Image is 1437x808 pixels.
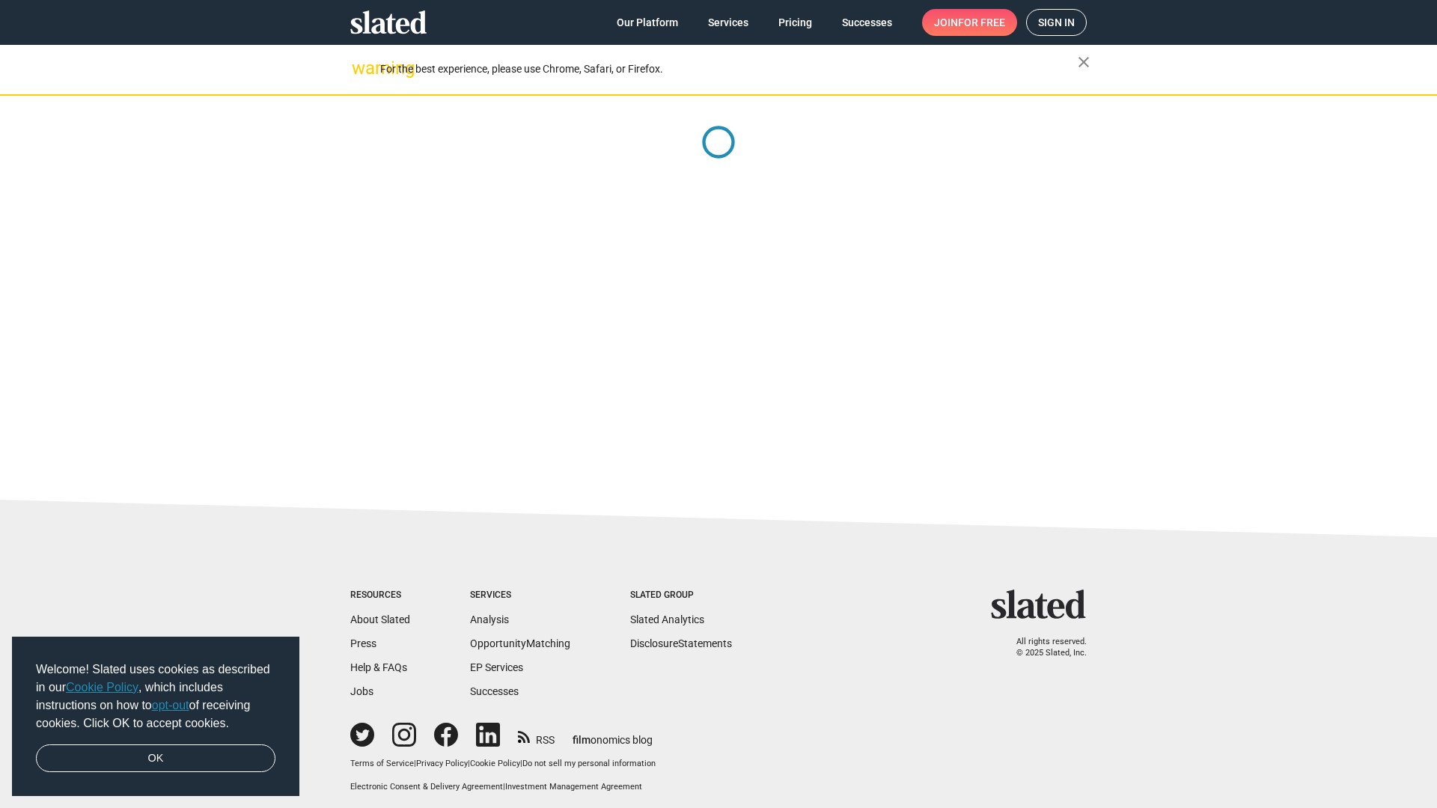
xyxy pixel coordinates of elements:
[352,59,370,77] mat-icon: warning
[416,759,468,768] a: Privacy Policy
[630,613,704,625] a: Slated Analytics
[36,744,275,773] a: dismiss cookie message
[573,734,591,746] span: film
[573,721,653,747] a: filmonomics blog
[518,724,555,747] a: RSS
[66,681,138,694] a: Cookie Policy
[470,685,519,697] a: Successes
[696,9,760,36] a: Services
[470,613,509,625] a: Analysis
[350,613,410,625] a: About Slated
[522,759,656,770] button: Do not sell my personal information
[1038,10,1075,35] span: Sign in
[350,637,376,649] a: Press
[470,759,520,768] a: Cookie Policy
[922,9,1017,36] a: Joinfor free
[842,9,892,36] span: Successes
[470,637,570,649] a: OpportunityMatching
[505,782,642,792] a: Investment Management Agreement
[958,9,1005,36] span: for free
[766,9,824,36] a: Pricing
[1026,9,1087,36] a: Sign in
[520,759,522,768] span: |
[350,661,407,673] a: Help & FAQs
[468,759,470,768] span: |
[630,637,732,649] a: DisclosureStatements
[617,9,678,36] span: Our Platform
[350,590,410,602] div: Resources
[1001,637,1087,658] p: All rights reserved. © 2025 Slated, Inc.
[350,782,503,792] a: Electronic Consent & Delivery Agreement
[934,9,1005,36] span: Join
[1075,53,1093,71] mat-icon: close
[470,590,570,602] div: Services
[830,9,904,36] a: Successes
[503,782,505,792] span: |
[414,759,416,768] span: |
[152,699,189,711] a: opt-out
[350,685,373,697] a: Jobs
[12,637,299,797] div: cookieconsent
[708,9,748,36] span: Services
[380,59,1078,79] div: For the best experience, please use Chrome, Safari, or Firefox.
[630,590,732,602] div: Slated Group
[605,9,690,36] a: Our Platform
[36,661,275,732] span: Welcome! Slated uses cookies as described in our , which includes instructions on how to of recei...
[350,759,414,768] a: Terms of Service
[470,661,523,673] a: EP Services
[778,9,812,36] span: Pricing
